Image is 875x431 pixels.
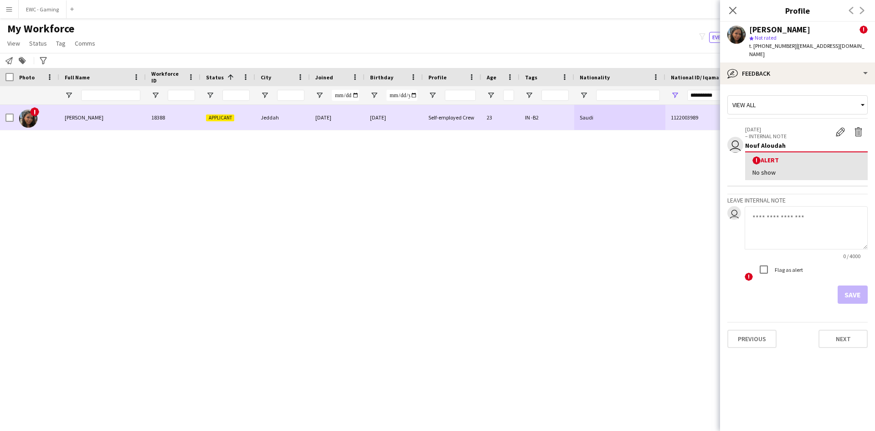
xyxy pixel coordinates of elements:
input: Joined Filter Input [332,90,359,101]
button: Everyone8,174 [709,32,755,43]
div: 18388 [146,105,201,130]
input: Status Filter Input [222,90,250,101]
a: Tag [52,37,69,49]
span: Age [487,74,496,81]
app-action-btn: Notify workforce [4,55,15,66]
span: Profile [428,74,447,81]
span: ! [752,156,761,165]
button: Open Filter Menu [151,91,160,99]
input: City Filter Input [277,90,304,101]
input: Birthday Filter Input [386,90,417,101]
input: Tags Filter Input [541,90,569,101]
h3: Leave internal note [727,196,868,204]
app-action-btn: Advanced filters [38,55,49,66]
p: [DATE] [745,126,831,133]
span: 1122003989 [671,114,698,121]
span: Comms [75,39,95,47]
p: – INTERNAL NOTE [745,133,831,140]
input: Nationality Filter Input [596,90,660,101]
input: National ID/ Iqama number Filter Input [687,90,751,101]
a: Status [26,37,51,49]
div: [PERSON_NAME] [749,26,810,34]
div: 23 [481,105,520,130]
h3: Profile [720,5,875,16]
img: Loulwa Haider [19,109,37,128]
input: Age Filter Input [503,90,514,101]
button: Open Filter Menu [315,91,324,99]
button: Open Filter Menu [580,91,588,99]
button: Open Filter Menu [65,91,73,99]
input: Full Name Filter Input [81,90,140,101]
span: Status [29,39,47,47]
button: EWC - Gaming [19,0,67,18]
button: Open Filter Menu [487,91,495,99]
button: Open Filter Menu [671,91,679,99]
button: Previous [727,330,777,348]
span: Photo [19,74,35,81]
span: Nationality [580,74,610,81]
div: [DATE] [310,105,365,130]
span: Status [206,74,224,81]
span: t. [PHONE_NUMBER] [749,42,797,49]
button: Open Filter Menu [525,91,533,99]
span: View all [732,101,756,109]
span: Birthday [370,74,393,81]
span: Tag [56,39,66,47]
span: My Workforce [7,22,74,36]
a: Comms [71,37,99,49]
div: No show [752,168,860,177]
button: Open Filter Menu [261,91,269,99]
span: ! [860,26,868,34]
a: View [4,37,24,49]
button: Next [818,330,868,348]
label: Flag as alert [773,266,803,273]
div: Feedback [720,62,875,84]
button: Open Filter Menu [370,91,378,99]
div: Jeddah [255,105,310,130]
input: Profile Filter Input [445,90,476,101]
span: View [7,39,20,47]
span: City [261,74,271,81]
div: Alert [752,156,860,165]
input: Workforce ID Filter Input [168,90,195,101]
span: ! [30,107,39,116]
span: Tags [525,74,537,81]
app-action-btn: Add to tag [17,55,28,66]
span: Not rated [755,34,777,41]
span: Applicant [206,114,234,121]
div: IN -B2 [520,105,574,130]
span: Joined [315,74,333,81]
span: ! [745,273,753,281]
div: Self-employed Crew [423,105,481,130]
span: | [EMAIL_ADDRESS][DOMAIN_NAME] [749,42,865,57]
span: National ID/ Iqama number [671,74,740,81]
button: Open Filter Menu [428,91,437,99]
div: [DATE] [365,105,423,130]
span: Full Name [65,74,90,81]
span: Workforce ID [151,70,184,84]
span: 0 / 4000 [836,253,868,260]
div: Nouf Aloudah [745,141,868,150]
span: [PERSON_NAME] [65,114,103,121]
button: Open Filter Menu [206,91,214,99]
div: Saudi [574,105,665,130]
